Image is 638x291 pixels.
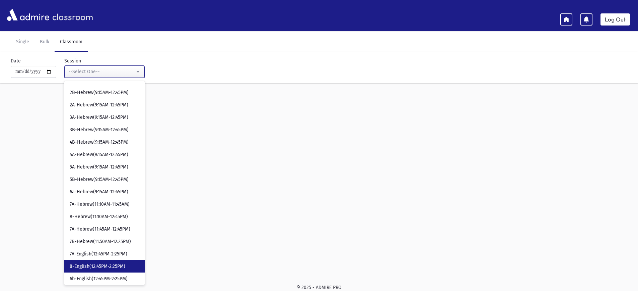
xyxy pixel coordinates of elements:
label: Date [11,57,21,64]
span: 7A-Hebrew(11:10AM-11:45AM) [70,201,130,208]
span: 3B-Hebrew(9:15AM-12:45PM) [70,127,129,133]
span: 7A-English(12:45PM-2:25PM) [70,251,127,257]
span: 8-English(12:45PM-2:25PM) [70,263,125,270]
label: Session [64,57,81,64]
a: Single [11,33,34,52]
div: © 2025 - ADMIRE PRO [11,284,627,291]
span: 5B-Hebrew(9:15AM-12:45PM) [70,176,129,183]
span: 2B-Hebrew(9:15AM-12:45PM) [70,89,129,96]
span: 6b-English(12:45PM-2:25PM) [70,276,128,282]
span: 4B-Hebrew(9:15AM-12:45PM) [70,139,129,146]
a: Log Out [600,13,630,26]
span: 2A-Hebrew(9:15AM-12:45PM) [70,102,128,108]
span: 6a-Hebrew(9:15AM-12:45PM) [70,189,128,195]
span: 5A-Hebrew(9:15AM-12:45PM) [70,164,128,171]
a: Classroom [55,33,88,52]
a: Bulk [34,33,55,52]
span: 7B-Hebrew(11:50AM-12:25PM) [70,238,131,245]
span: 4A-Hebrew(9:15AM-12:45PM) [70,151,128,158]
span: 3A-Hebrew(9:15AM-12:45PM) [70,114,128,121]
span: 8-Hebrew(11:10AM-12:45PM) [70,213,128,220]
img: AdmirePro [5,7,51,22]
span: 7A-Hebrew(11:45AM-12:45PM) [70,226,130,233]
div: --Select One-- [69,68,135,75]
span: classroom [51,6,93,24]
button: --Select One-- [64,66,145,78]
